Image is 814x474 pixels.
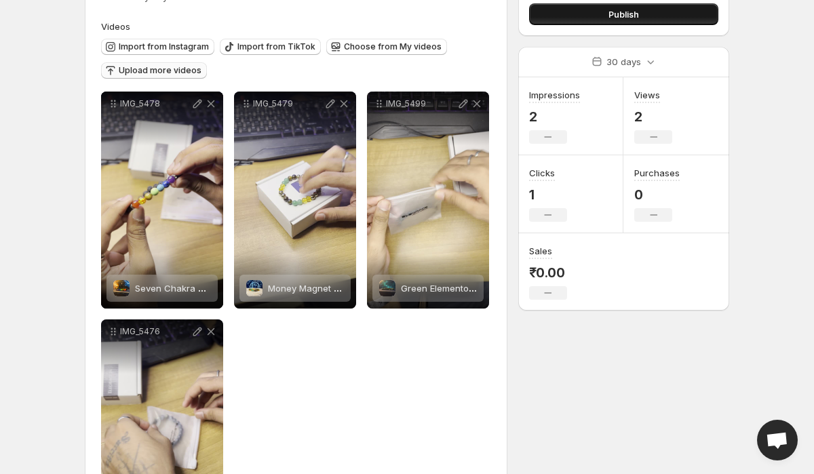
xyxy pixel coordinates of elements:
[608,7,639,21] span: Publish
[529,186,567,203] p: 1
[135,283,269,294] span: Seven Chakra Beaded Bracelet
[253,98,324,109] p: IMG_5479
[268,283,369,294] span: Money Magnet Bracelet
[119,41,209,52] span: Import from Instagram
[379,280,395,296] img: Green Elementor Bracelet (Moss Agate)
[101,92,223,309] div: IMG_5478Seven Chakra Beaded BraceletSeven Chakra Beaded Bracelet
[113,280,130,296] img: Seven Chakra Beaded Bracelet
[529,166,555,180] h3: Clicks
[634,88,660,102] h3: Views
[234,92,356,309] div: IMG_5479Money Magnet BraceletMoney Magnet Bracelet
[220,39,321,55] button: Import from TikTok
[757,420,798,460] a: Open chat
[529,244,552,258] h3: Sales
[367,92,489,309] div: IMG_5499Green Elementor Bracelet (Moss Agate)Green Elementor Bracelet ([PERSON_NAME] Agate)
[120,326,191,337] p: IMG_5476
[344,41,442,52] span: Choose from My videos
[606,55,641,68] p: 30 days
[120,98,191,109] p: IMG_5478
[119,65,201,76] span: Upload more videos
[634,186,680,203] p: 0
[529,88,580,102] h3: Impressions
[529,3,718,25] button: Publish
[401,283,615,294] span: Green Elementor Bracelet ([PERSON_NAME] Agate)
[529,108,580,125] p: 2
[326,39,447,55] button: Choose from My videos
[634,108,672,125] p: 2
[101,62,207,79] button: Upload more videos
[246,280,263,296] img: Money Magnet Bracelet
[101,21,130,32] span: Videos
[101,39,214,55] button: Import from Instagram
[386,98,457,109] p: IMG_5499
[237,41,315,52] span: Import from TikTok
[529,264,567,281] p: ₹0.00
[634,166,680,180] h3: Purchases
